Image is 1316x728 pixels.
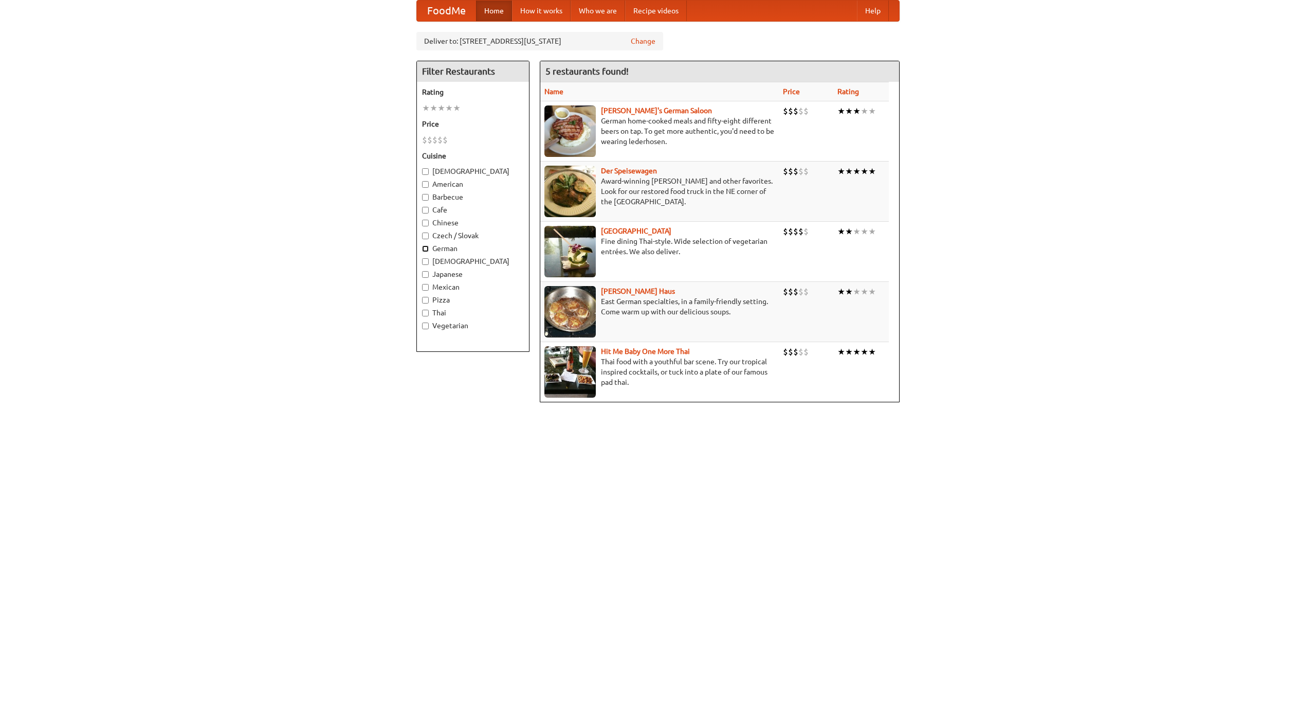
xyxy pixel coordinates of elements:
a: Name [544,87,563,96]
input: Barbecue [422,194,429,201]
a: How it works [512,1,571,21]
li: $ [783,226,788,237]
li: ★ [837,346,845,358]
li: ★ [861,346,868,358]
input: Japanese [422,271,429,278]
input: American [422,181,429,188]
h5: Rating [422,87,524,97]
p: German home-cooked meals and fifty-eight different beers on tap. To get more authentic, you'd nee... [544,116,775,147]
li: $ [793,105,798,117]
li: ★ [853,346,861,358]
label: Barbecue [422,192,524,202]
label: German [422,243,524,254]
label: Czech / Slovak [422,230,524,241]
a: [GEOGRAPHIC_DATA] [601,227,671,235]
label: Mexican [422,282,524,292]
li: ★ [845,105,853,117]
li: ★ [868,166,876,177]
h5: Price [422,119,524,129]
li: ★ [861,286,868,297]
a: Rating [837,87,859,96]
a: Recipe videos [625,1,687,21]
input: Chinese [422,220,429,226]
li: $ [422,134,427,146]
li: ★ [422,102,430,114]
img: esthers.jpg [544,105,596,157]
a: Der Speisewagen [601,167,657,175]
a: Home [476,1,512,21]
li: $ [788,105,793,117]
li: ★ [453,102,461,114]
label: Chinese [422,218,524,228]
label: Vegetarian [422,321,524,331]
li: ★ [853,226,861,237]
img: babythai.jpg [544,346,596,398]
label: Thai [422,308,524,318]
li: ★ [437,102,445,114]
h5: Cuisine [422,151,524,161]
a: Who we are [571,1,625,21]
li: $ [788,226,793,237]
label: Cafe [422,205,524,215]
li: ★ [868,105,876,117]
input: Vegetarian [422,323,429,329]
li: ★ [845,166,853,177]
li: $ [443,134,448,146]
label: [DEMOGRAPHIC_DATA] [422,256,524,267]
li: $ [788,166,793,177]
li: ★ [853,166,861,177]
li: $ [803,166,809,177]
li: $ [783,286,788,297]
li: ★ [837,166,845,177]
li: $ [783,105,788,117]
p: Award-winning [PERSON_NAME] and other favorites. Look for our restored food truck in the NE corne... [544,176,775,207]
li: ★ [868,226,876,237]
input: [DEMOGRAPHIC_DATA] [422,168,429,175]
li: ★ [430,102,437,114]
li: ★ [861,226,868,237]
p: Fine dining Thai-style. Wide selection of vegetarian entrées. We also deliver. [544,236,775,257]
li: $ [798,105,803,117]
li: ★ [868,346,876,358]
a: Change [631,36,655,46]
img: speisewagen.jpg [544,166,596,217]
li: $ [793,226,798,237]
li: $ [788,346,793,358]
input: German [422,245,429,252]
label: Pizza [422,295,524,305]
input: [DEMOGRAPHIC_DATA] [422,258,429,265]
li: ★ [861,166,868,177]
a: Help [857,1,889,21]
input: Mexican [422,284,429,291]
li: $ [803,226,809,237]
li: $ [788,286,793,297]
li: $ [437,134,443,146]
li: ★ [853,105,861,117]
li: ★ [853,286,861,297]
li: ★ [868,286,876,297]
p: Thai food with a youthful bar scene. Try our tropical inspired cocktails, or tuck into a plate of... [544,357,775,387]
li: ★ [845,226,853,237]
li: $ [803,346,809,358]
li: ★ [845,286,853,297]
input: Pizza [422,297,429,304]
li: $ [793,286,798,297]
ng-pluralize: 5 restaurants found! [545,66,629,76]
a: Hit Me Baby One More Thai [601,347,690,356]
li: $ [793,346,798,358]
li: ★ [837,226,845,237]
li: $ [803,286,809,297]
li: ★ [445,102,453,114]
li: $ [798,166,803,177]
a: [PERSON_NAME]'s German Saloon [601,106,712,115]
li: $ [798,226,803,237]
li: $ [783,166,788,177]
a: [PERSON_NAME] Haus [601,287,675,295]
li: ★ [837,105,845,117]
li: $ [798,346,803,358]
